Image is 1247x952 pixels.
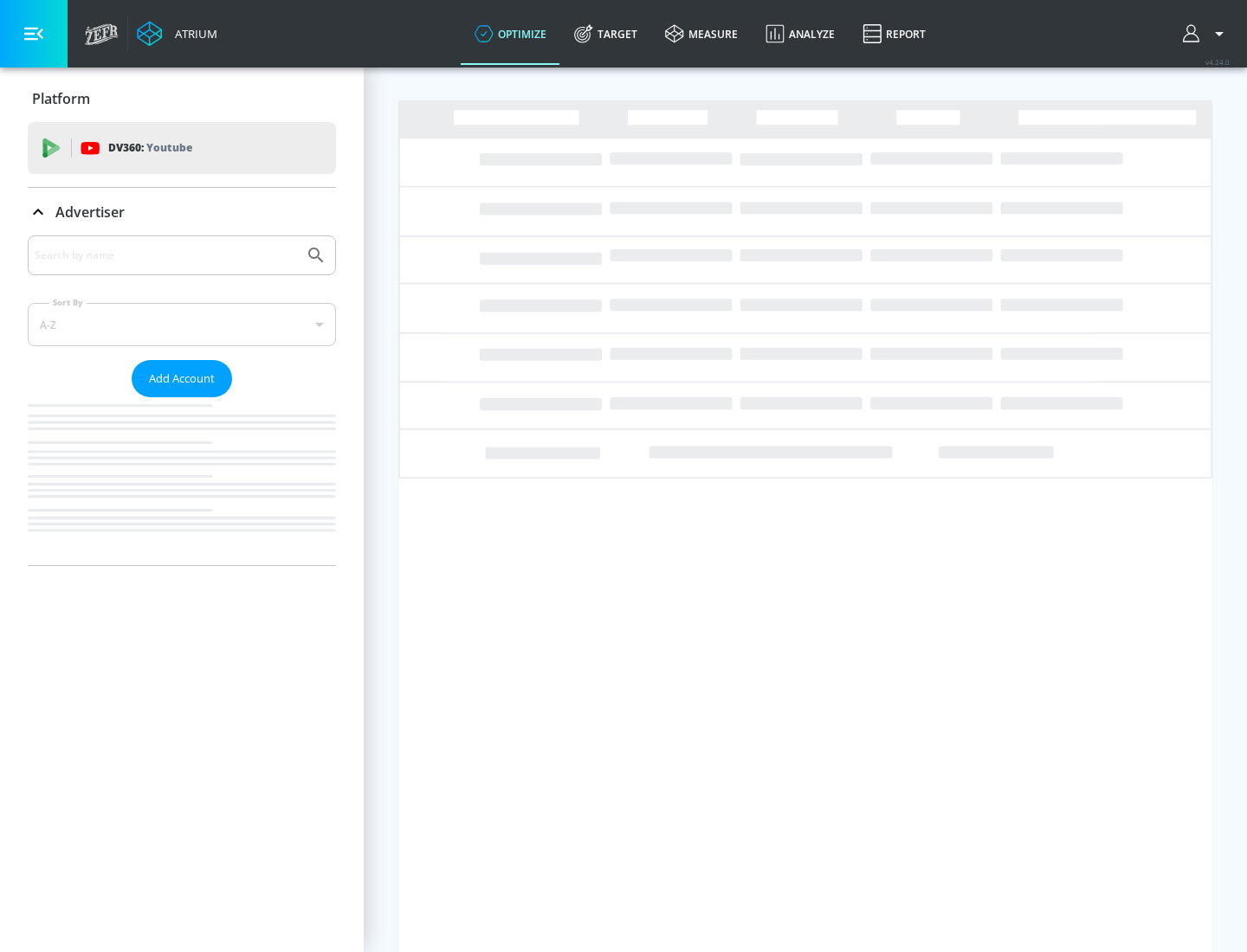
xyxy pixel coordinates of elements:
p: DV360: [108,138,192,158]
a: measure [651,3,752,65]
div: DV360: Youtube [28,122,336,174]
a: optimize [461,3,560,65]
div: Advertiser [28,235,336,565]
a: Atrium [137,21,217,47]
input: Search by name [35,244,297,267]
button: Add Account [132,360,232,397]
a: Analyze [752,3,849,65]
span: Add Account [149,369,215,389]
p: Platform [32,89,90,108]
nav: list of Advertiser [28,397,336,565]
div: A-Z [28,303,336,346]
a: Report [849,3,940,65]
div: Advertiser [28,188,336,236]
span: v 4.24.0 [1205,57,1230,67]
div: Atrium [168,26,217,42]
a: Target [560,3,651,65]
p: Advertiser [55,203,125,222]
label: Sort By [49,297,87,308]
p: Youtube [146,138,192,157]
div: Platform [28,74,336,123]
